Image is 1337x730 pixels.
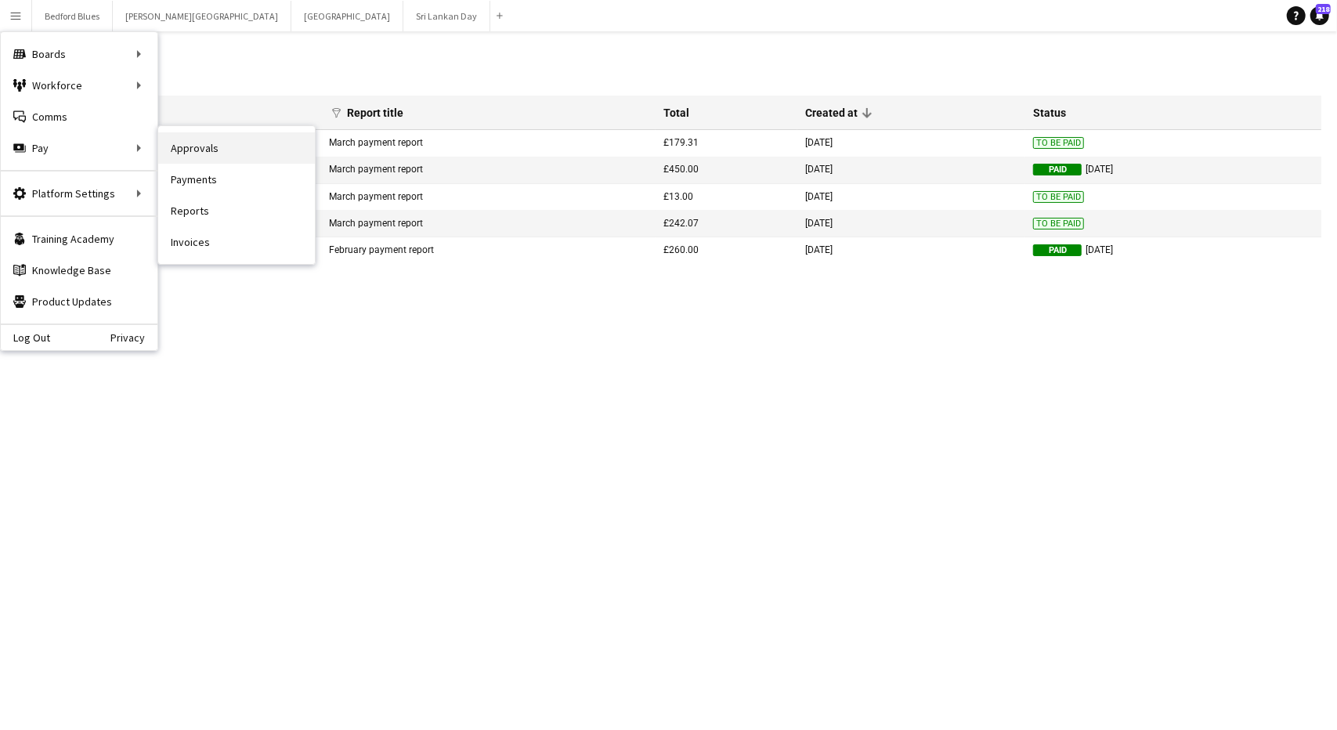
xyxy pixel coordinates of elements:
[797,157,1026,184] mat-cell: [DATE]
[158,195,315,226] a: Reports
[797,237,1026,264] mat-cell: [DATE]
[1,223,157,255] a: Training Academy
[1033,244,1082,256] span: Paid
[1,70,157,101] div: Workforce
[663,106,689,120] div: Total
[797,184,1026,211] mat-cell: [DATE]
[797,211,1026,237] mat-cell: [DATE]
[1033,137,1084,149] span: To Be Paid
[797,130,1026,157] mat-cell: [DATE]
[1,331,50,344] a: Log Out
[347,106,403,120] div: Report title
[656,130,797,157] mat-cell: £179.31
[291,1,403,31] button: [GEOGRAPHIC_DATA]
[1316,4,1331,14] span: 218
[1033,106,1066,120] div: Status
[1,255,157,286] a: Knowledge Base
[321,211,656,237] mat-cell: March payment report
[32,1,113,31] button: Bedford Blues
[321,157,656,184] mat-cell: March payment report
[110,331,157,344] a: Privacy
[158,164,315,195] a: Payments
[403,1,490,31] button: Sri Lankan Day
[656,184,797,211] mat-cell: £13.00
[158,132,315,164] a: Approvals
[321,237,656,264] mat-cell: February payment report
[321,130,656,157] mat-cell: March payment report
[1,132,157,164] div: Pay
[158,226,315,258] a: Invoices
[113,1,291,31] button: [PERSON_NAME][GEOGRAPHIC_DATA]
[1,101,157,132] a: Comms
[1033,191,1084,203] span: To Be Paid
[656,237,797,264] mat-cell: £260.00
[805,106,872,120] div: Created at
[805,106,858,120] div: Created at
[1033,218,1084,229] span: To Be Paid
[27,60,1321,83] h1: Reports
[1,286,157,317] a: Product Updates
[1033,164,1082,175] span: Paid
[1,178,157,209] div: Platform Settings
[1310,6,1329,25] a: 218
[656,157,797,184] mat-cell: £450.00
[321,184,656,211] mat-cell: March payment report
[1,38,157,70] div: Boards
[347,106,417,120] div: Report title
[1025,237,1321,264] mat-cell: [DATE]
[1025,157,1321,184] mat-cell: [DATE]
[656,211,797,237] mat-cell: £242.07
